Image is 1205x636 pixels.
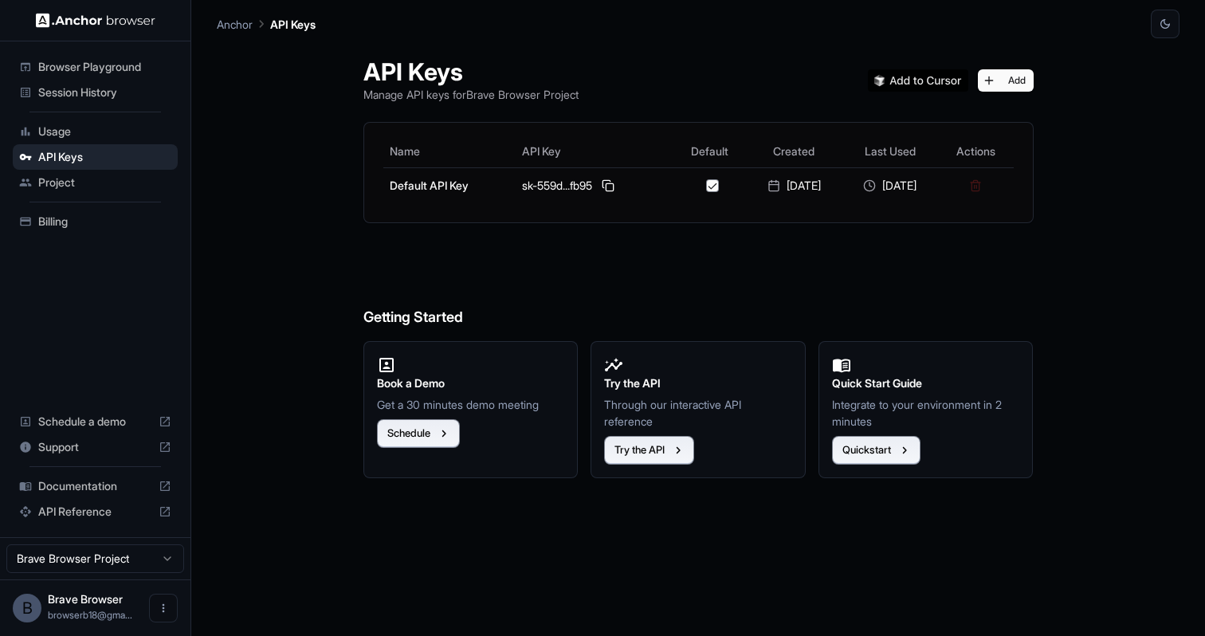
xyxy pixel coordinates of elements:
[13,80,178,105] div: Session History
[149,594,178,622] button: Open menu
[377,419,460,448] button: Schedule
[746,135,842,167] th: Created
[217,15,316,33] nav: breadcrumb
[516,135,673,167] th: API Key
[13,209,178,234] div: Billing
[604,436,694,465] button: Try the API
[36,13,155,28] img: Anchor Logo
[48,609,132,621] span: browserb18@gmail.com
[217,16,253,33] p: Anchor
[363,242,1034,329] h6: Getting Started
[13,170,178,195] div: Project
[832,436,920,465] button: Quickstart
[38,214,171,230] span: Billing
[13,409,178,434] div: Schedule a demo
[752,178,835,194] div: [DATE]
[868,69,968,92] img: Add anchorbrowser MCP server to Cursor
[522,176,666,195] div: sk-559d...fb95
[849,178,932,194] div: [DATE]
[363,86,579,103] p: Manage API keys for Brave Browser Project
[13,594,41,622] div: B
[13,144,178,170] div: API Keys
[13,473,178,499] div: Documentation
[38,439,152,455] span: Support
[38,478,152,494] span: Documentation
[48,592,123,606] span: Brave Browser
[363,57,579,86] h1: API Keys
[38,124,171,139] span: Usage
[377,396,565,413] p: Get a 30 minutes demo meeting
[38,149,171,165] span: API Keys
[673,135,746,167] th: Default
[13,119,178,144] div: Usage
[599,176,618,195] button: Copy API key
[383,135,516,167] th: Name
[13,54,178,80] div: Browser Playground
[38,84,171,100] span: Session History
[978,69,1034,92] button: Add
[938,135,1013,167] th: Actions
[832,396,1020,430] p: Integrate to your environment in 2 minutes
[842,135,938,167] th: Last Used
[604,396,792,430] p: Through our interactive API reference
[13,434,178,460] div: Support
[13,499,178,524] div: API Reference
[270,16,316,33] p: API Keys
[38,59,171,75] span: Browser Playground
[38,504,152,520] span: API Reference
[604,375,792,392] h2: Try the API
[38,414,152,430] span: Schedule a demo
[38,175,171,190] span: Project
[832,375,1020,392] h2: Quick Start Guide
[377,375,565,392] h2: Book a Demo
[383,167,516,203] td: Default API Key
